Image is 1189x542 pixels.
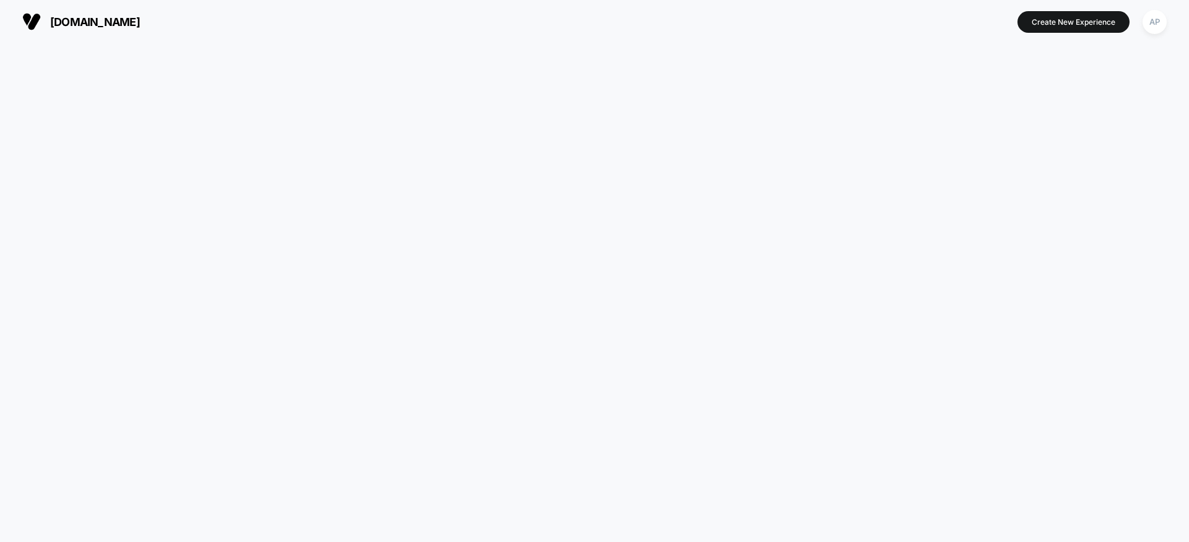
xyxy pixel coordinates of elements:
div: AP [1143,10,1167,34]
img: Visually logo [22,12,41,31]
button: [DOMAIN_NAME] [19,12,144,32]
button: Create New Experience [1017,11,1130,33]
button: AP [1139,9,1170,35]
span: [DOMAIN_NAME] [50,15,140,28]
